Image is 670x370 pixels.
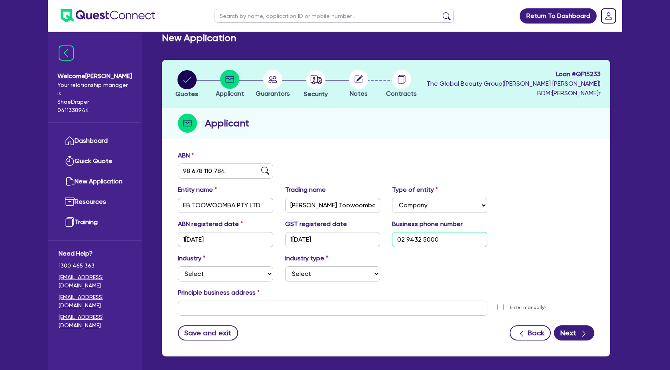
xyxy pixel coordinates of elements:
[392,185,438,195] label: Type of entity
[57,71,132,81] span: Welcome [PERSON_NAME]
[285,254,328,263] label: Industry type
[510,325,551,340] button: Back
[178,151,194,160] label: ABN
[59,262,131,270] span: 1300 465 363
[426,89,601,98] span: BDM: [PERSON_NAME]r
[426,80,601,87] span: The Global Beauty Group ( [PERSON_NAME] [PERSON_NAME] )
[178,325,238,340] button: Save and exit
[178,219,243,229] label: ABN registered date
[175,70,199,99] button: Quotes
[256,90,290,97] span: Guarantors
[59,45,74,61] img: icon-menu-close
[261,167,269,175] img: abn-lookup icon
[59,313,131,330] a: [EMAIL_ADDRESS][DOMAIN_NAME]
[350,90,368,97] span: Notes
[178,185,217,195] label: Entity name
[285,219,347,229] label: GST registered date
[162,32,236,44] h2: New Application
[285,232,380,247] input: DD / MM / YYYY
[59,151,131,171] a: Quick Quote
[426,69,601,79] span: Loan # QF15233
[59,212,131,232] a: Training
[510,304,547,311] label: Enter manually?
[59,171,131,192] a: New Application
[175,90,198,98] span: Quotes
[61,9,155,22] img: quest-connect-logo-blue
[59,273,131,290] a: [EMAIL_ADDRESS][DOMAIN_NAME]
[65,197,75,207] img: resources
[178,114,197,133] img: step-icon
[59,131,131,151] a: Dashboard
[520,8,597,24] a: Return To Dashboard
[59,293,131,310] a: [EMAIL_ADDRESS][DOMAIN_NAME]
[65,217,75,227] img: training
[598,6,619,26] a: Dropdown toggle
[65,156,75,166] img: quick-quote
[215,9,454,23] input: Search by name, application ID or mobile number...
[205,116,249,130] h2: Applicant
[178,232,273,247] input: DD / MM / YYYY
[392,219,463,229] label: Business phone number
[59,192,131,212] a: Resources
[304,90,328,98] span: Security
[178,288,260,297] label: Principle business address
[178,254,205,263] label: Industry
[59,249,131,258] span: Need Help?
[57,81,132,114] span: Your relationship manager is: Shae Draper 0411338944
[554,325,594,340] button: Next
[386,90,417,97] span: Contracts
[303,70,328,99] button: Security
[285,185,326,195] label: Trading name
[65,177,75,186] img: new-application
[216,90,244,97] span: Applicant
